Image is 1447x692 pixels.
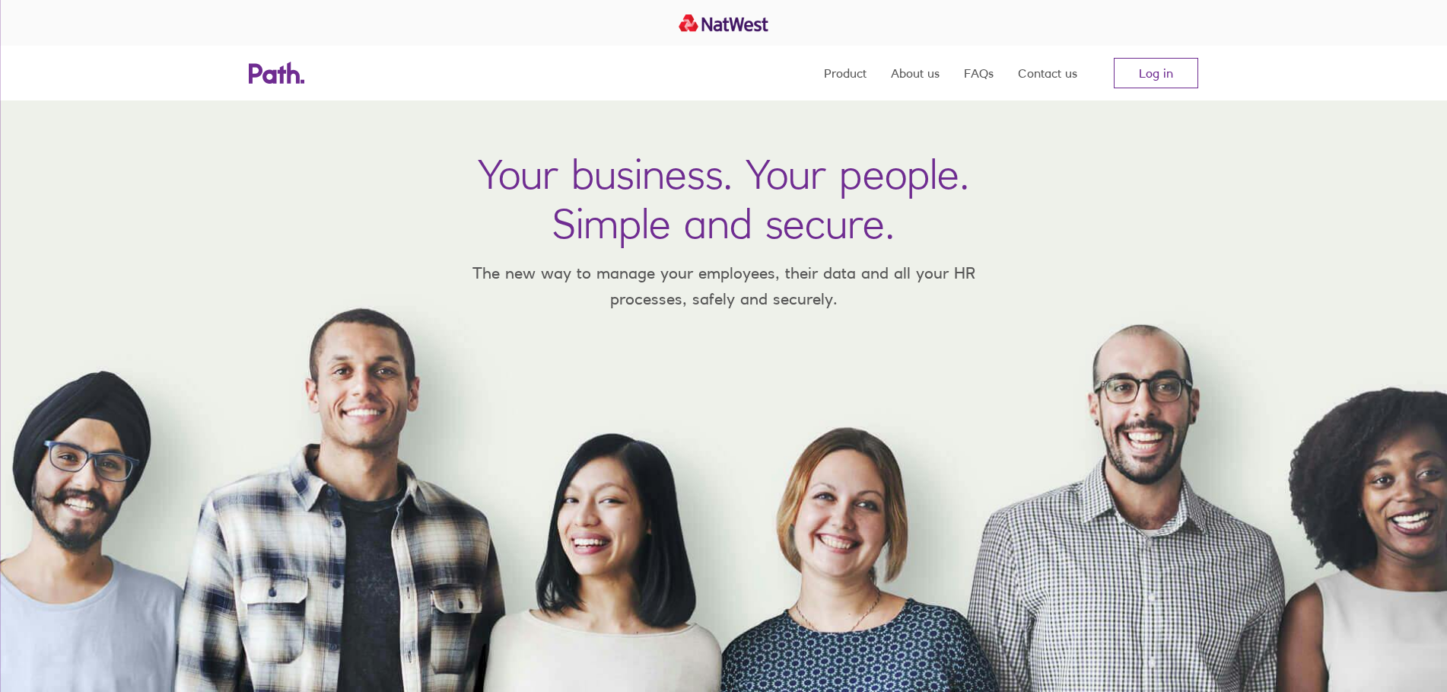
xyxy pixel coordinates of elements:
a: FAQs [964,46,994,100]
a: Contact us [1018,46,1077,100]
h1: Your business. Your people. Simple and secure. [478,149,969,248]
a: Log in [1114,58,1198,88]
a: Product [824,46,867,100]
p: The new way to manage your employees, their data and all your HR processes, safely and securely. [450,260,997,311]
a: About us [891,46,940,100]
